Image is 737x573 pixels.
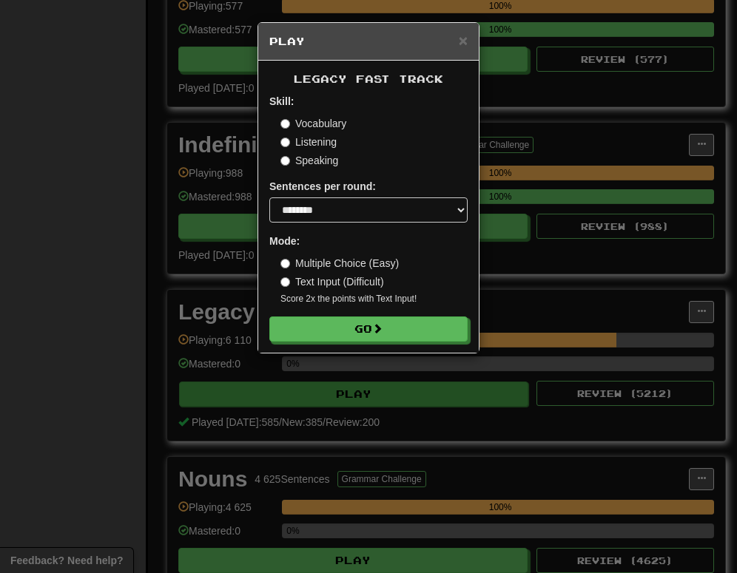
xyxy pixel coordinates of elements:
input: Multiple Choice (Easy) [280,259,290,268]
label: Text Input (Difficult) [280,274,384,289]
input: Speaking [280,156,290,166]
input: Listening [280,138,290,147]
button: Go [269,316,468,342]
label: Multiple Choice (Easy) [280,256,399,271]
span: Legacy Fast Track [294,72,443,85]
span: × [459,32,468,49]
label: Speaking [280,153,338,168]
strong: Skill: [269,95,294,107]
label: Sentences per round: [269,179,376,194]
button: Close [459,33,468,48]
h5: Play [269,34,468,49]
strong: Mode: [269,235,300,247]
small: Score 2x the points with Text Input ! [280,293,468,305]
label: Vocabulary [280,116,346,131]
input: Text Input (Difficult) [280,277,290,287]
label: Listening [280,135,337,149]
input: Vocabulary [280,119,290,129]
